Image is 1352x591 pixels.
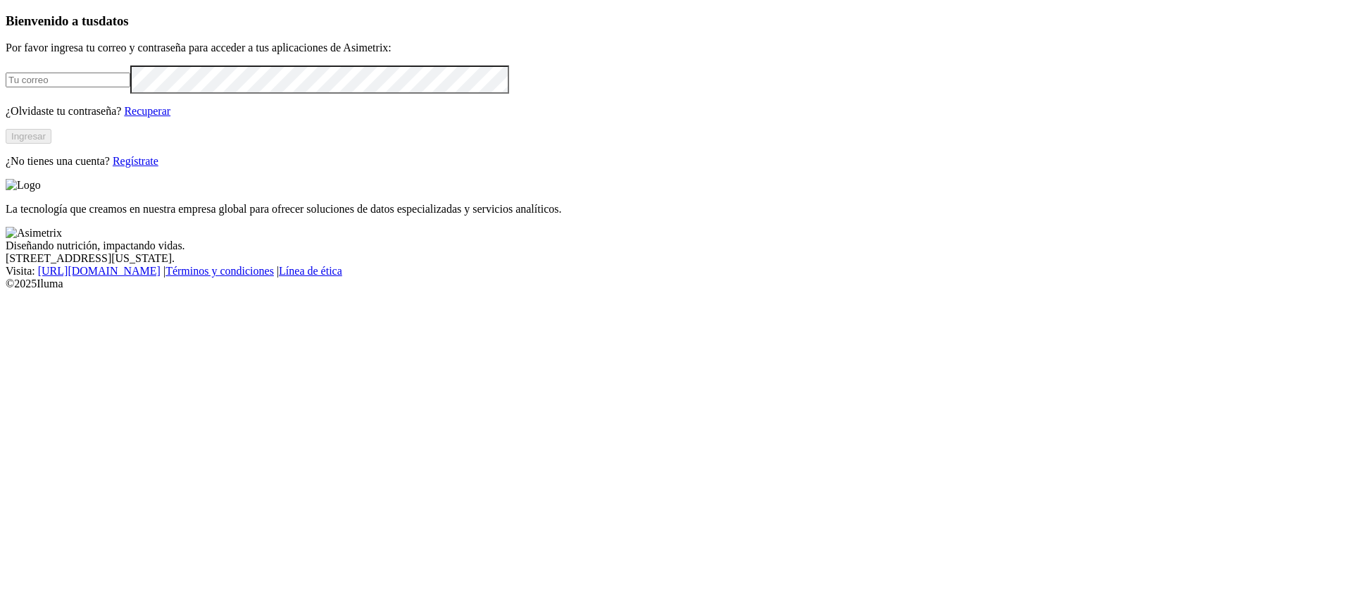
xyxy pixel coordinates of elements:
[279,265,342,277] a: Línea de ética
[6,278,1346,290] div: © 2025 Iluma
[113,155,158,167] a: Regístrate
[6,42,1346,54] p: Por favor ingresa tu correo y contraseña para acceder a tus aplicaciones de Asimetrix:
[165,265,274,277] a: Términos y condiciones
[6,129,51,144] button: Ingresar
[6,13,1346,29] h3: Bienvenido a tus
[124,105,170,117] a: Recuperar
[6,252,1346,265] div: [STREET_ADDRESS][US_STATE].
[6,105,1346,118] p: ¿Olvidaste tu contraseña?
[6,203,1346,216] p: La tecnología que creamos en nuestra empresa global para ofrecer soluciones de datos especializad...
[38,265,161,277] a: [URL][DOMAIN_NAME]
[6,155,1346,168] p: ¿No tienes una cuenta?
[99,13,129,28] span: datos
[6,265,1346,278] div: Visita : | |
[6,227,62,239] img: Asimetrix
[6,179,41,192] img: Logo
[6,239,1346,252] div: Diseñando nutrición, impactando vidas.
[6,73,130,87] input: Tu correo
